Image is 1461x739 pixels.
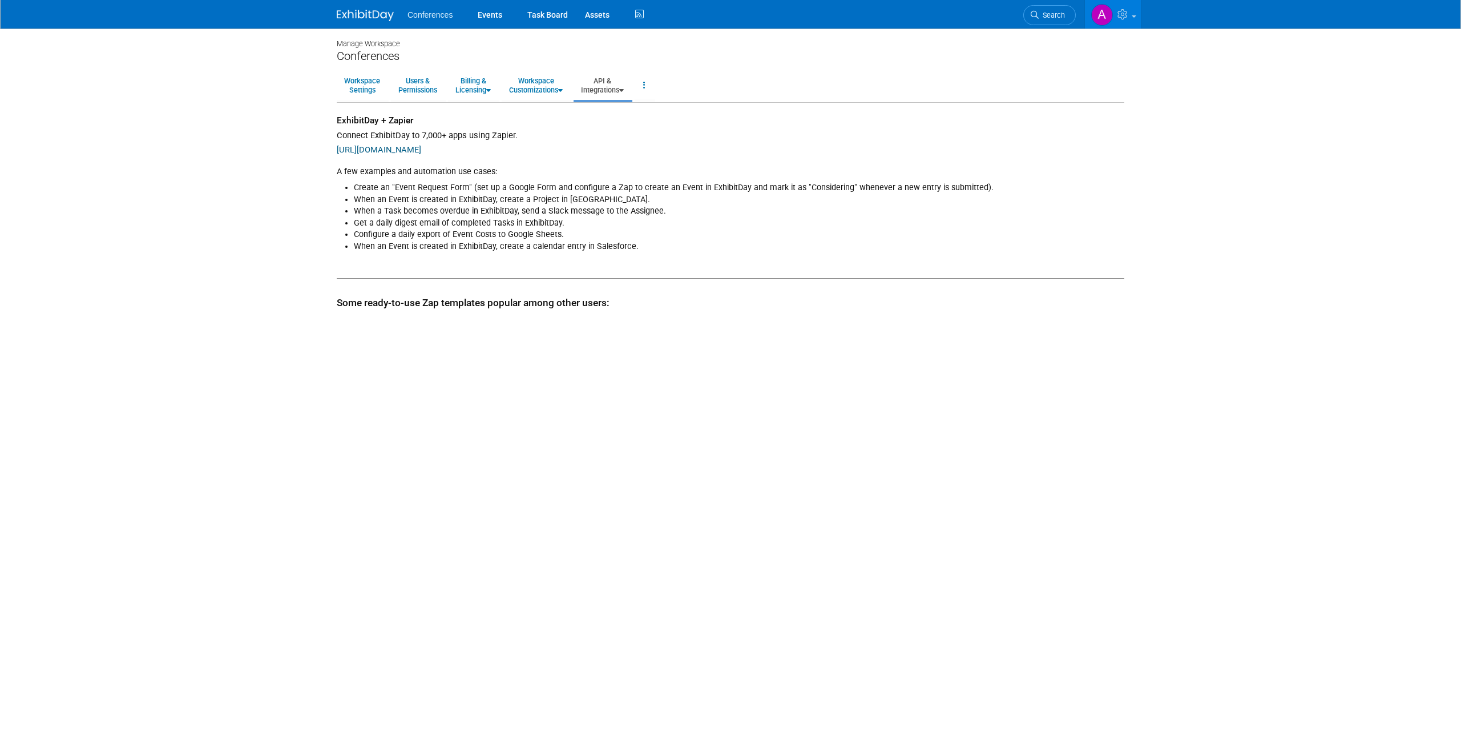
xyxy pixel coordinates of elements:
li: When an Event is created in ExhibitDay, create a calendar entry in Salesforce. [354,241,1124,252]
li: Configure a daily export of Event Costs to Google Sheets. [354,229,1124,240]
a: Search [1023,5,1076,25]
a: Users &Permissions [391,71,445,99]
li: Get a daily digest email of completed Tasks in ExhibitDay. [354,218,1124,229]
a: API &Integrations [574,71,631,99]
img: ExhibitDay [337,10,394,21]
div: Conferences [337,49,1124,63]
li: When a Task becomes overdue in ExhibitDay, send a Slack message to the Assignee. [354,206,1124,217]
a: [URL][DOMAIN_NAME] [337,144,421,155]
div: Some ready-to-use Zap templates popular among other users: [337,278,1124,310]
a: WorkspaceSettings [337,71,388,99]
img: Alexa Wennerholm [1091,4,1113,26]
li: Create an "Event Request Form" (set up a Google Form and configure a Zap to create an Event in Ex... [354,182,1124,194]
li: When an Event is created in ExhibitDay, create a Project in [GEOGRAPHIC_DATA]. [354,194,1124,206]
div: ExhibitDay + Zapier [337,114,1124,127]
div: Manage Workspace [337,29,1124,49]
span: Search [1039,11,1065,19]
a: Billing &Licensing [448,71,498,99]
div: Connect ExhibitDay to 7,000+ apps using Zapier. [337,130,1124,142]
span: Conferences [407,10,453,19]
div: A few examples and automation use cases: [337,166,1124,310]
a: WorkspaceCustomizations [502,71,570,99]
